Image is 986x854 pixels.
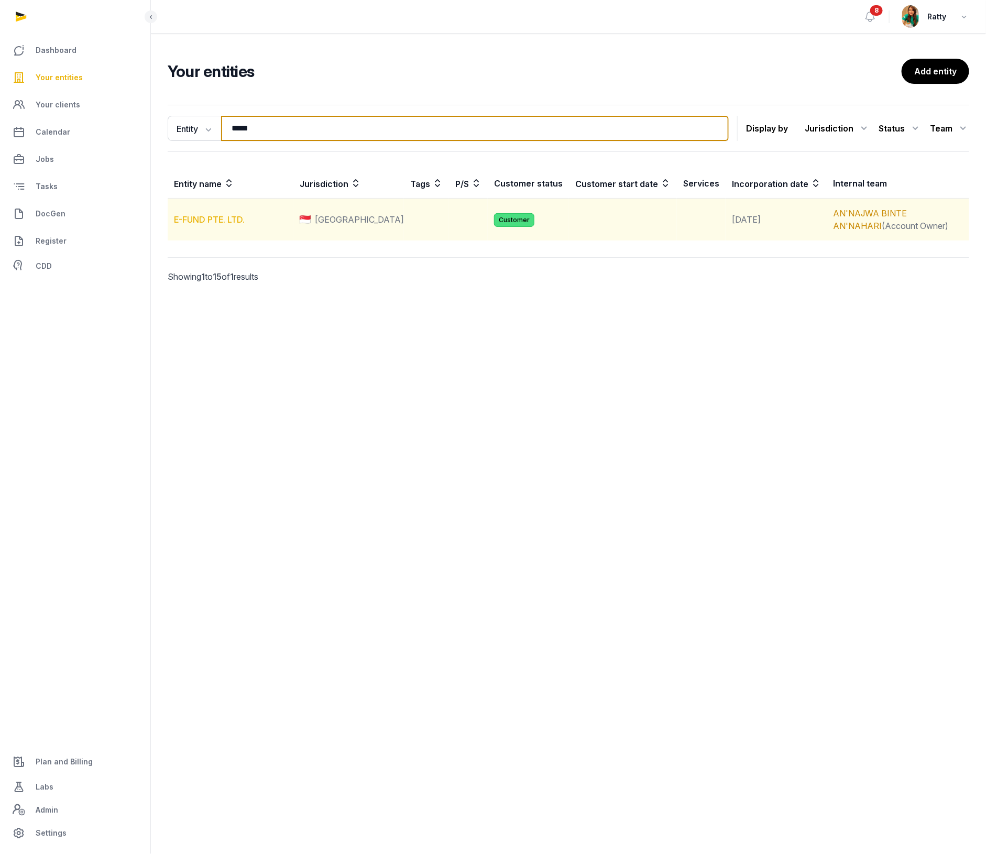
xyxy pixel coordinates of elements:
td: [DATE] [726,199,827,241]
th: Entity name [168,169,293,199]
a: Admin [8,800,142,820]
span: Customer [494,213,534,227]
span: Your entities [36,71,83,84]
span: Settings [36,827,67,839]
span: Admin [36,804,58,816]
th: Customer status [488,169,569,199]
span: Register [36,235,67,247]
th: Incorporation date [726,169,827,199]
a: Labs [8,774,142,800]
button: Entity [168,116,221,141]
span: 1 [230,271,234,282]
span: Calendar [36,126,70,138]
span: [GEOGRAPHIC_DATA] [315,213,404,226]
h2: Your entities [168,62,902,81]
span: DocGen [36,207,65,220]
span: Labs [36,781,53,793]
div: Status [879,120,922,137]
span: Plan and Billing [36,756,93,768]
span: CDD [36,260,52,272]
a: Settings [8,820,142,846]
a: Your clients [8,92,142,117]
th: Internal team [827,169,969,199]
span: Ratty [927,10,946,23]
th: Services [677,169,726,199]
a: Dashboard [8,38,142,63]
span: 8 [870,5,883,16]
a: CDD [8,256,142,277]
span: Dashboard [36,44,76,57]
div: (Account Owner) [834,207,963,232]
a: Tasks [8,174,142,199]
a: Calendar [8,119,142,145]
a: DocGen [8,201,142,226]
span: Your clients [36,98,80,111]
p: Display by [746,120,788,137]
a: Jobs [8,147,142,172]
a: Add entity [902,59,969,84]
span: 15 [213,271,222,282]
a: AN'NAJWA BINTE AN'NAHARI [834,208,907,231]
p: Showing to of results [168,258,356,295]
a: Plan and Billing [8,749,142,774]
th: Tags [404,169,449,199]
div: Jurisdiction [805,120,870,137]
th: Customer start date [569,169,677,199]
span: Jobs [36,153,54,166]
span: Tasks [36,180,58,193]
th: P/S [449,169,488,199]
a: E-FUND PTE. LTD. [174,214,245,225]
img: avatar [902,5,919,28]
span: 1 [201,271,205,282]
th: Jurisdiction [293,169,404,199]
div: Team [930,120,969,137]
a: Your entities [8,65,142,90]
a: Register [8,228,142,254]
